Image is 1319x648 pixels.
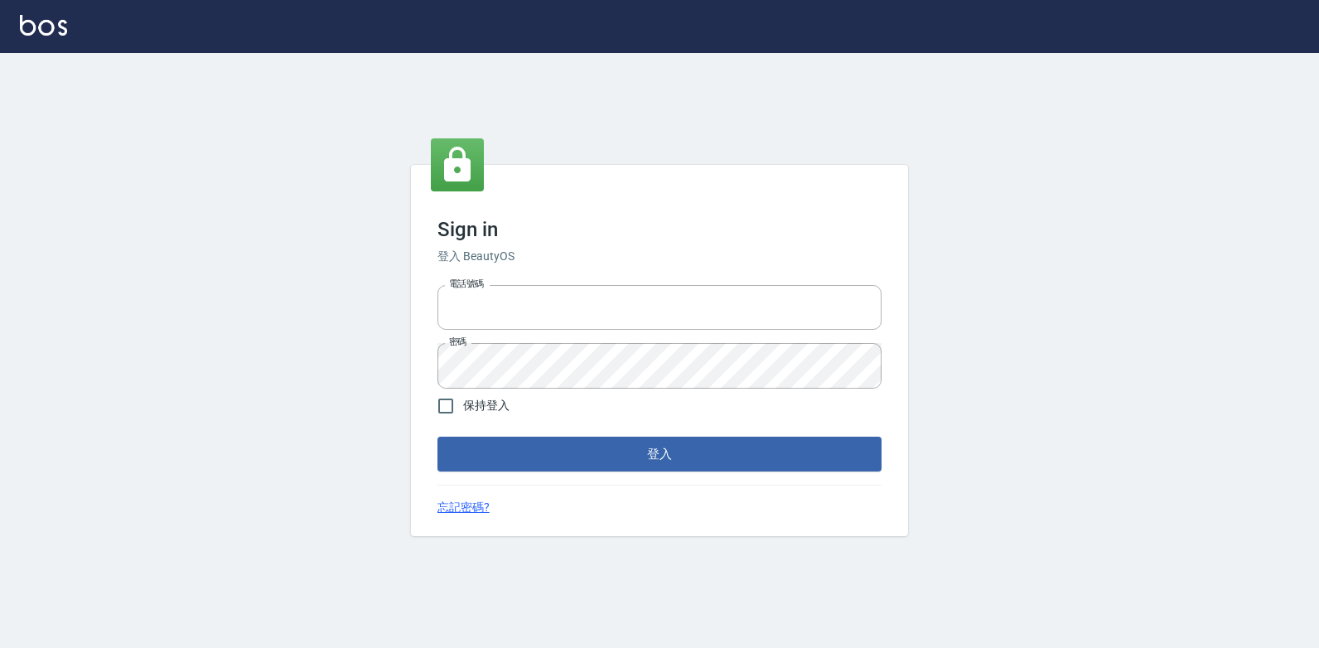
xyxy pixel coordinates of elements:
[437,248,882,265] h6: 登入 BeautyOS
[449,336,466,348] label: 密碼
[437,437,882,471] button: 登入
[463,397,510,414] span: 保持登入
[437,218,882,241] h3: Sign in
[20,15,67,36] img: Logo
[437,499,490,516] a: 忘記密碼?
[449,278,484,290] label: 電話號碼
